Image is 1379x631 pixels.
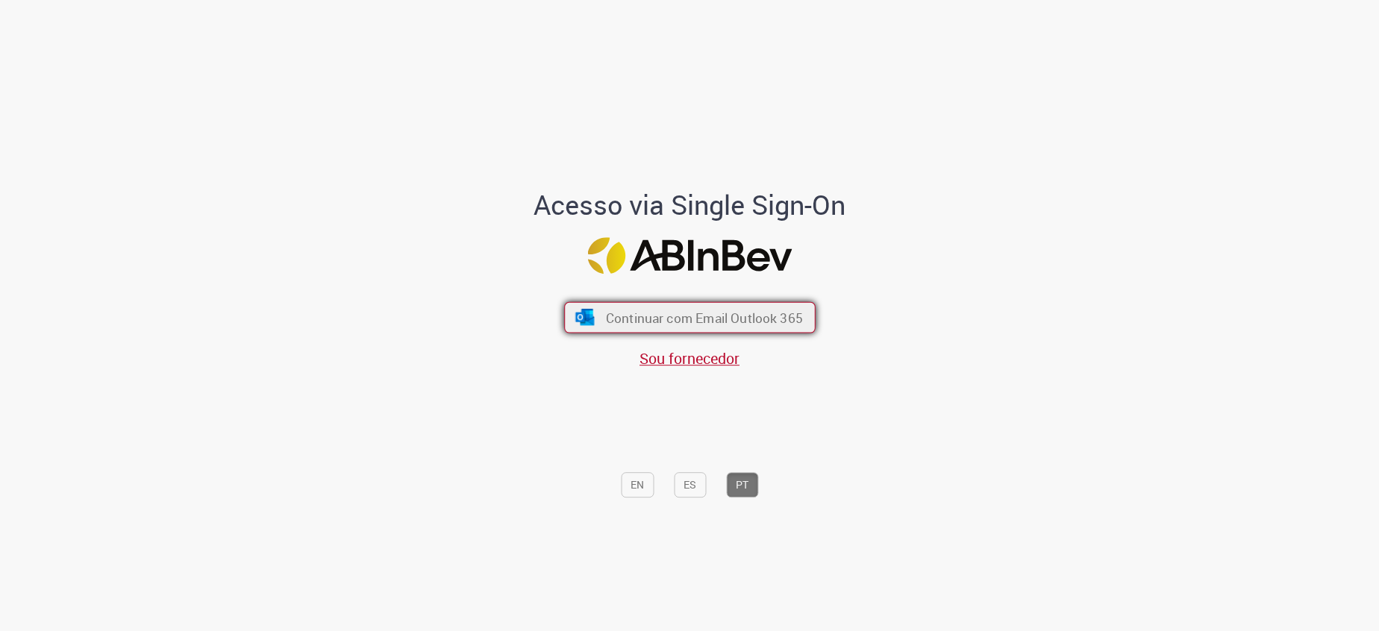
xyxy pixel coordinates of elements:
a: Sou fornecedor [640,348,739,368]
img: ícone Azure/Microsoft 360 [574,309,595,325]
h1: Acesso via Single Sign-On [483,190,897,220]
button: ícone Azure/Microsoft 360 Continuar com Email Outlook 365 [564,302,816,333]
img: Logo ABInBev [587,237,792,274]
button: ES [674,472,706,497]
span: Continuar com Email Outlook 365 [605,309,802,326]
button: PT [726,472,758,497]
button: EN [621,472,654,497]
